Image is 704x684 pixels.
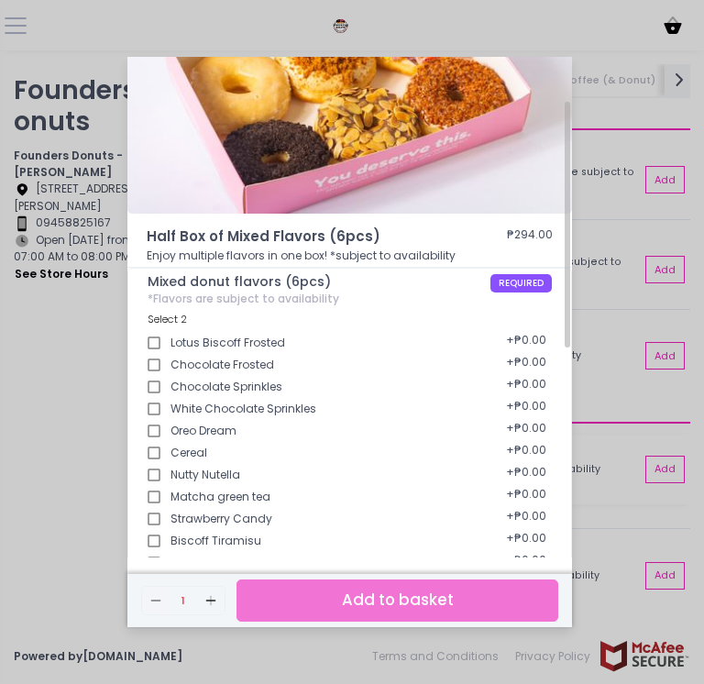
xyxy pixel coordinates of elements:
[148,312,187,326] span: Select 2
[500,502,552,535] div: + ₱0.00
[147,248,553,264] p: Enjoy multiple flavors in one box! *subject to availability
[500,348,552,381] div: + ₱0.00
[500,480,552,513] div: + ₱0.00
[500,414,552,447] div: + ₱0.00
[147,226,451,248] span: Half Box of Mixed Flavors (6pcs)
[500,392,552,425] div: + ₱0.00
[507,226,553,248] div: ₱294.00
[500,524,552,557] div: + ₱0.00
[236,579,558,621] button: Add to basket
[500,458,552,491] div: + ₱0.00
[148,274,490,290] span: Mixed donut flavors (6pcs)
[500,436,552,469] div: + ₱0.00
[500,326,552,359] div: + ₱0.00
[148,292,552,305] div: *Flavors are subject to availability
[500,546,552,579] div: + ₱0.00
[490,274,552,292] span: REQUIRED
[500,370,552,403] div: + ₱0.00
